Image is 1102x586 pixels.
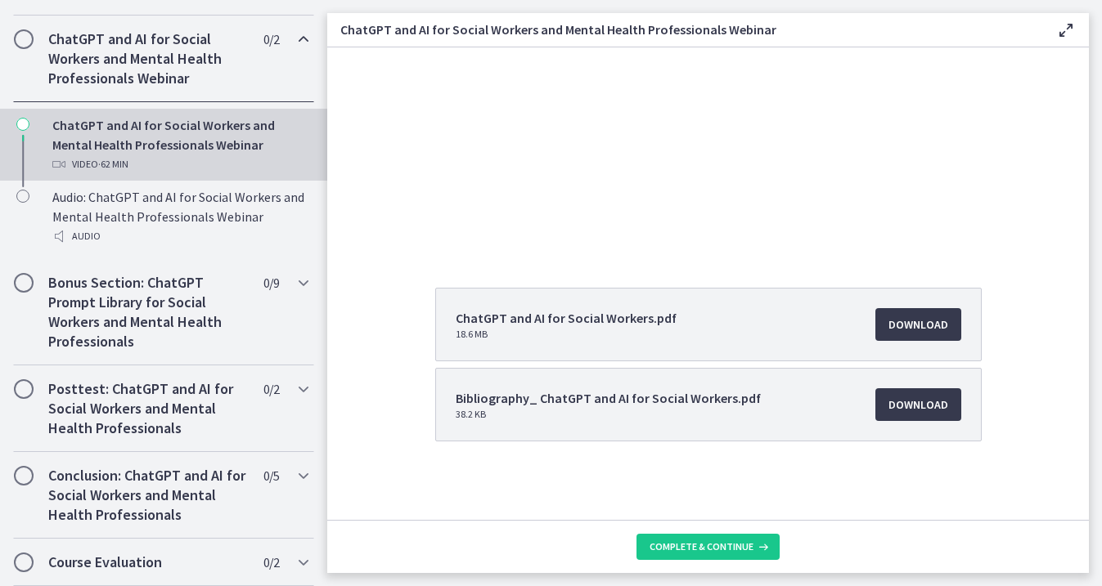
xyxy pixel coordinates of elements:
span: 0 / 2 [263,552,279,572]
span: 0 / 5 [263,466,279,485]
a: Download [875,388,961,421]
h3: ChatGPT and AI for Social Workers and Mental Health Professionals Webinar [340,20,1030,39]
span: 0 / 2 [263,29,279,49]
span: 0 / 2 [263,379,279,399]
span: Bibliography_ ChatGPT and AI for Social Workers.pdf [456,388,761,408]
span: Download [888,395,948,414]
div: ChatGPT and AI for Social Workers and Mental Health Professionals Webinar [52,115,308,174]
a: Download [875,308,961,341]
h2: Course Evaluation [48,552,248,572]
div: Audio [52,226,308,246]
h2: ChatGPT and AI for Social Workers and Mental Health Professionals Webinar [48,29,248,88]
span: 38.2 KB [456,408,761,421]
div: Audio: ChatGPT and AI for Social Workers and Mental Health Professionals Webinar [52,187,308,246]
button: Complete & continue [636,534,780,560]
div: Video [52,154,308,174]
h2: Bonus Section: ChatGPT Prompt Library for Social Workers and Mental Health Professionals [48,273,248,351]
span: 0 / 9 [263,273,279,293]
span: Complete & continue [650,540,753,553]
h2: Posttest: ChatGPT and AI for Social Workers and Mental Health Professionals [48,379,248,438]
span: Download [888,315,948,334]
h2: Conclusion: ChatGPT and AI for Social Workers and Mental Health Professionals [48,466,248,525]
span: · 62 min [98,154,128,174]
